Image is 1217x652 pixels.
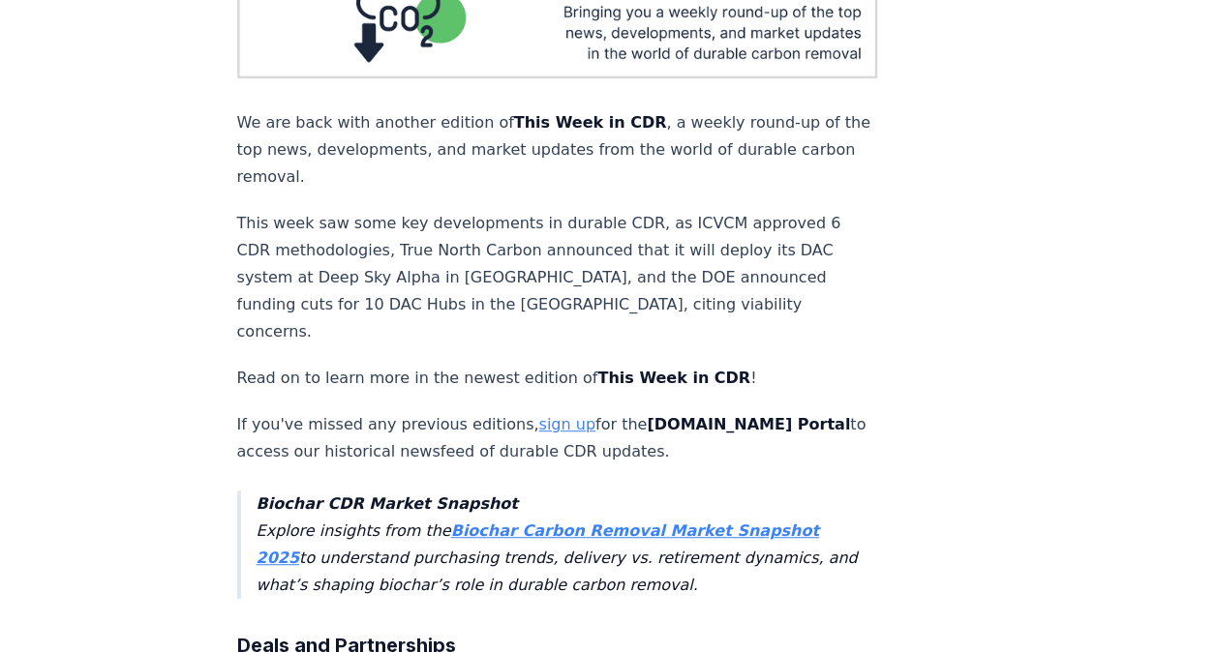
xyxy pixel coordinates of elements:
p: This week saw some key developments in durable CDR, as ICVCM approved 6 CDR methodologies, True N... [237,210,878,345]
p: If you've missed any previous editions, for the to access our historical newsfeed of durable CDR ... [237,411,878,465]
em: Explore insights from the to understand purchasing trends, delivery vs. retirement dynamics, and ... [257,494,858,594]
strong: This Week in CDR [514,113,667,132]
a: Biochar Carbon Removal Market Snapshot 2025 [257,521,819,567]
strong: [DOMAIN_NAME] Portal [647,415,850,433]
strong: Biochar CDR Market Snapshot [257,494,518,513]
strong: This Week in CDR [597,369,750,387]
p: We are back with another edition of , a weekly round-up of the top news, developments, and market... [237,109,878,191]
p: Read on to learn more in the newest edition of ! [237,365,878,392]
a: sign up [538,415,594,433]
